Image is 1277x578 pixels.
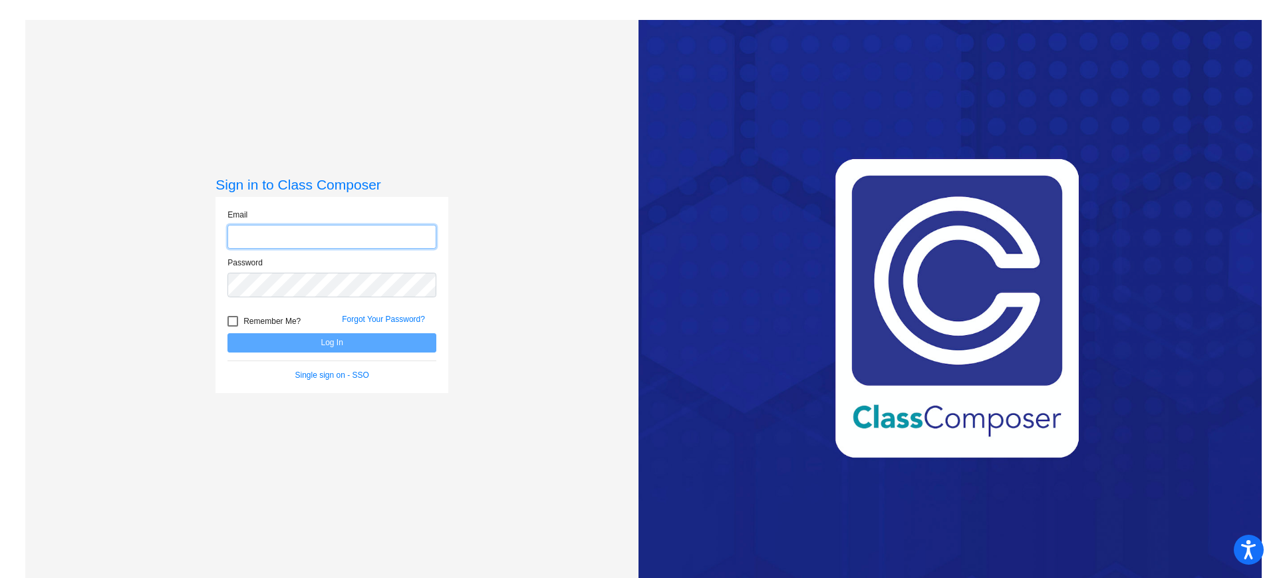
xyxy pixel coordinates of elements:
[243,313,301,329] span: Remember Me?
[227,333,436,353] button: Log In
[295,370,369,380] a: Single sign on - SSO
[342,315,425,324] a: Forgot Your Password?
[215,176,448,193] h3: Sign in to Class Composer
[227,209,247,221] label: Email
[227,257,263,269] label: Password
